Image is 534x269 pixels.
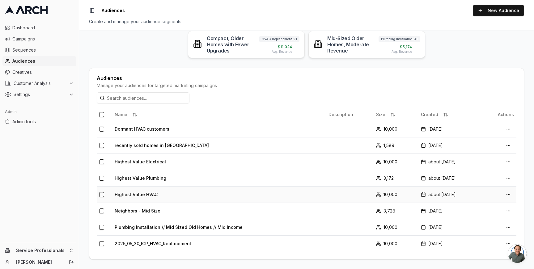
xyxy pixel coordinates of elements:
[376,224,416,230] div: 10,000
[112,203,326,219] td: Neighbors - Mid Size
[2,78,76,88] button: Customer Analysis
[326,108,374,121] th: Description
[112,170,326,186] td: Highest Value Plumbing
[14,80,66,86] span: Customer Analysis
[12,47,74,53] span: Sequences
[16,248,66,253] span: Service Professionals
[473,5,524,16] a: New Audience
[67,258,76,267] button: Log out
[207,35,259,54] div: Compact, Older Homes with Fewer Upgrades
[272,49,292,54] span: Avg. Revenue
[115,110,324,120] div: Name
[112,153,326,170] td: Highest Value Electrical
[112,235,326,252] td: 2025_05_30_ICP_HVAC_Replacement
[2,56,76,66] a: Audiences
[2,107,76,117] div: Admin
[259,36,299,42] span: HVAC Replacement-21
[89,19,524,25] div: Create and manage your audience segments
[392,49,412,54] span: Avg. Revenue
[376,159,416,165] div: 10,000
[376,208,416,214] div: 3,728
[2,90,76,99] button: Settings
[376,175,416,181] div: 3,172
[376,110,416,120] div: Size
[12,69,74,75] span: Creatives
[421,208,480,214] div: [DATE]
[2,67,76,77] a: Creatives
[379,36,420,42] span: Plumbing Installation-31
[2,117,76,127] a: Admin tools
[12,36,74,42] span: Campaigns
[400,44,412,49] span: $ 5,174
[421,126,480,132] div: [DATE]
[2,34,76,44] a: Campaigns
[2,45,76,55] a: Sequences
[376,241,416,247] div: 10,000
[278,44,292,49] span: $ 11,024
[12,58,74,64] span: Audiences
[421,110,480,120] div: Created
[112,186,326,203] td: Highest Value HVAC
[112,137,326,153] td: recently sold homes in [GEOGRAPHIC_DATA]
[483,108,516,121] th: Actions
[2,246,76,255] button: Service Professionals
[97,76,516,81] div: Audiences
[12,119,74,125] span: Admin tools
[12,25,74,31] span: Dashboard
[16,259,62,265] a: [PERSON_NAME]
[421,142,480,149] div: [DATE]
[508,244,527,263] a: Open chat
[421,191,480,198] div: about [DATE]
[376,126,416,132] div: 10,000
[376,191,416,198] div: 10,000
[102,7,125,14] span: Audiences
[14,91,66,98] span: Settings
[421,224,480,230] div: [DATE]
[421,159,480,165] div: about [DATE]
[2,23,76,33] a: Dashboard
[421,175,480,181] div: about [DATE]
[327,35,379,54] div: Mid-Sized Older Homes, Moderate Revenue
[97,92,189,103] input: Search audiences...
[102,7,125,14] nav: breadcrumb
[112,121,326,137] td: Dormant HVAC customers
[97,82,516,89] div: Manage your audiences for targeted marketing campaigns
[112,219,326,235] td: Plumbing Installation // Mid Sized Old Homes // Mid Income
[421,241,480,247] div: [DATE]
[376,142,416,149] div: 1,589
